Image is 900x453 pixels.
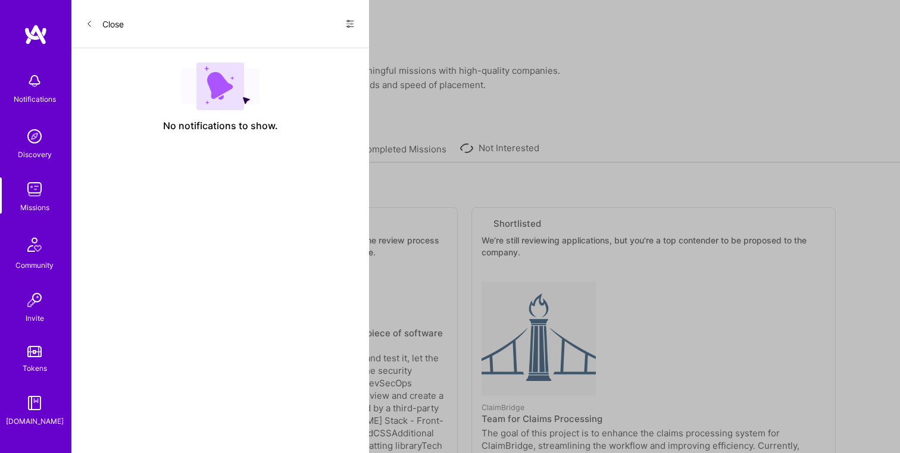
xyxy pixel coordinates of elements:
[23,177,46,201] img: teamwork
[15,259,54,271] div: Community
[23,69,46,93] img: bell
[20,230,49,259] img: Community
[86,14,124,33] button: Close
[23,288,46,312] img: Invite
[181,63,260,110] img: empty
[6,415,64,427] div: [DOMAIN_NAME]
[18,148,52,161] div: Discovery
[23,362,47,374] div: Tokens
[20,201,49,214] div: Missions
[163,120,278,132] span: No notifications to show.
[23,391,46,415] img: guide book
[27,346,42,357] img: tokens
[24,24,48,45] img: logo
[23,124,46,148] img: discovery
[14,93,56,105] div: Notifications
[26,312,44,324] div: Invite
